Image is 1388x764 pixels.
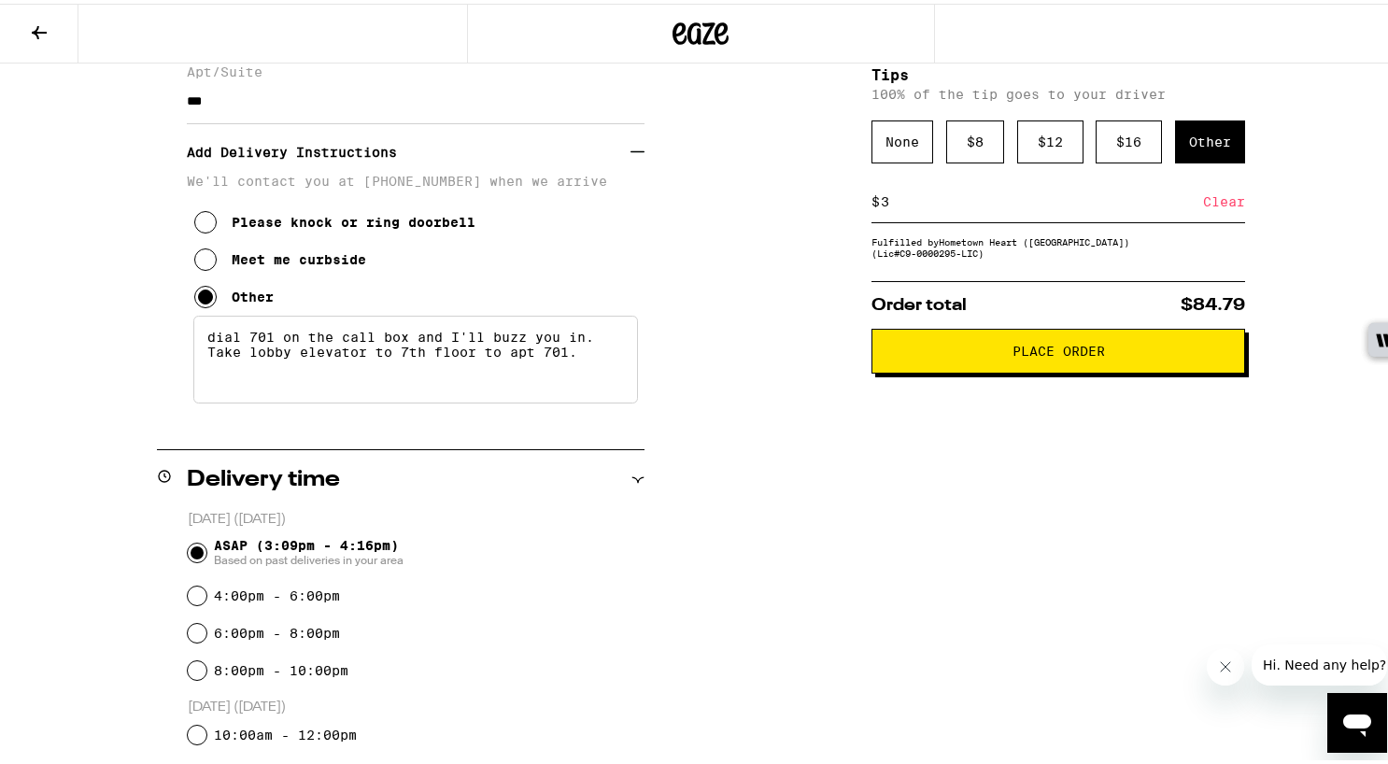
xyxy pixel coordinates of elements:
[871,64,1245,79] h5: Tips
[194,237,366,275] button: Meet me curbside
[188,695,644,713] p: [DATE] ([DATE])
[946,117,1004,160] div: $ 8
[1017,117,1083,160] div: $ 12
[1207,644,1244,682] iframe: Close message
[187,170,644,185] p: We'll contact you at [PHONE_NUMBER] when we arrive
[187,465,340,488] h2: Delivery time
[187,61,644,76] label: Apt/Suite
[194,200,475,237] button: Please knock or ring doorbell
[214,622,340,637] label: 6:00pm - 8:00pm
[214,585,340,600] label: 4:00pm - 6:00pm
[1181,293,1245,310] span: $84.79
[1096,117,1162,160] div: $ 16
[1327,689,1387,749] iframe: Button to launch messaging window
[232,248,366,263] div: Meet me curbside
[871,117,933,160] div: None
[880,190,1203,206] input: 0
[871,293,967,310] span: Order total
[187,127,630,170] h3: Add Delivery Instructions
[871,177,880,219] div: $
[194,275,274,312] button: Other
[1203,177,1245,219] div: Clear
[871,83,1245,98] p: 100% of the tip goes to your driver
[871,233,1245,255] div: Fulfilled by Hometown Heart ([GEOGRAPHIC_DATA]) (Lic# C9-0000295-LIC )
[1013,341,1105,354] span: Place Order
[188,507,644,525] p: [DATE] ([DATE])
[214,549,404,564] span: Based on past deliveries in your area
[214,659,348,674] label: 8:00pm - 10:00pm
[871,325,1245,370] button: Place Order
[214,724,357,739] label: 10:00am - 12:00pm
[1252,641,1387,682] iframe: Message from company
[1175,117,1245,160] div: Other
[214,534,404,564] span: ASAP (3:09pm - 4:16pm)
[232,286,274,301] div: Other
[232,211,475,226] div: Please knock or ring doorbell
